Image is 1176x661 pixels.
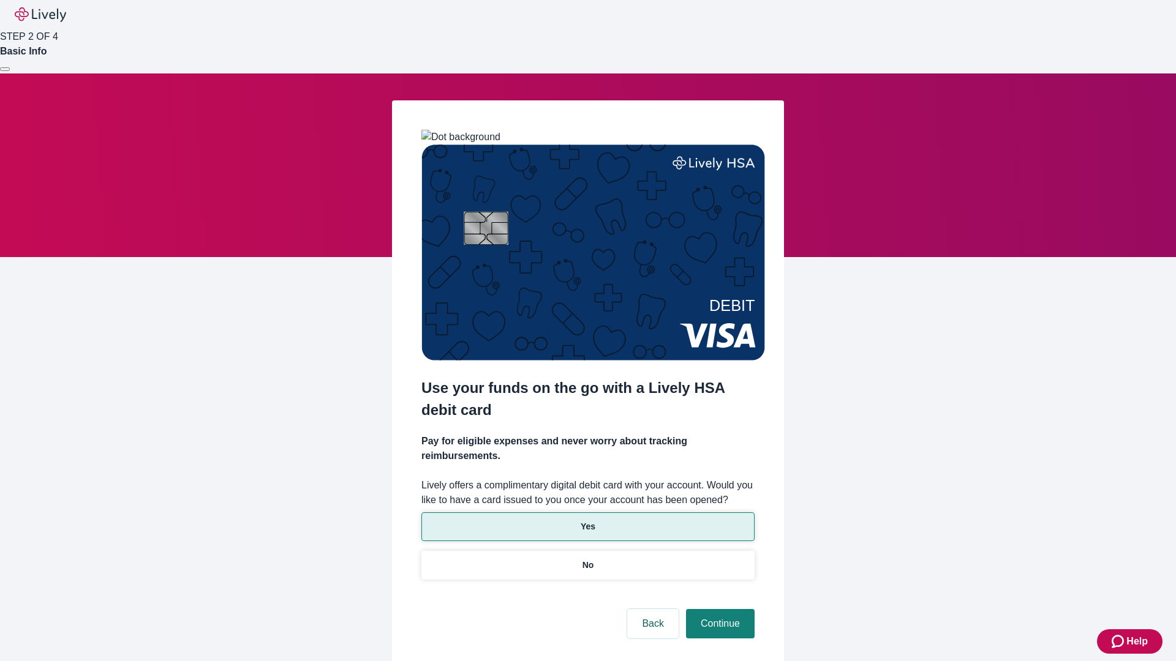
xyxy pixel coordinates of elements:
[421,434,755,463] h4: Pay for eligible expenses and never worry about tracking reimbursements.
[421,551,755,580] button: No
[15,7,66,22] img: Lively
[581,520,595,533] p: Yes
[1126,634,1148,649] span: Help
[1097,629,1163,654] button: Zendesk support iconHelp
[1112,634,1126,649] svg: Zendesk support icon
[582,559,594,572] p: No
[421,130,500,144] img: Dot background
[421,512,755,541] button: Yes
[421,377,755,421] h2: Use your funds on the go with a Lively HSA debit card
[627,609,679,638] button: Back
[421,478,755,507] label: Lively offers a complimentary digital debit card with your account. Would you like to have a card...
[686,609,755,638] button: Continue
[421,144,765,360] img: Debit card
